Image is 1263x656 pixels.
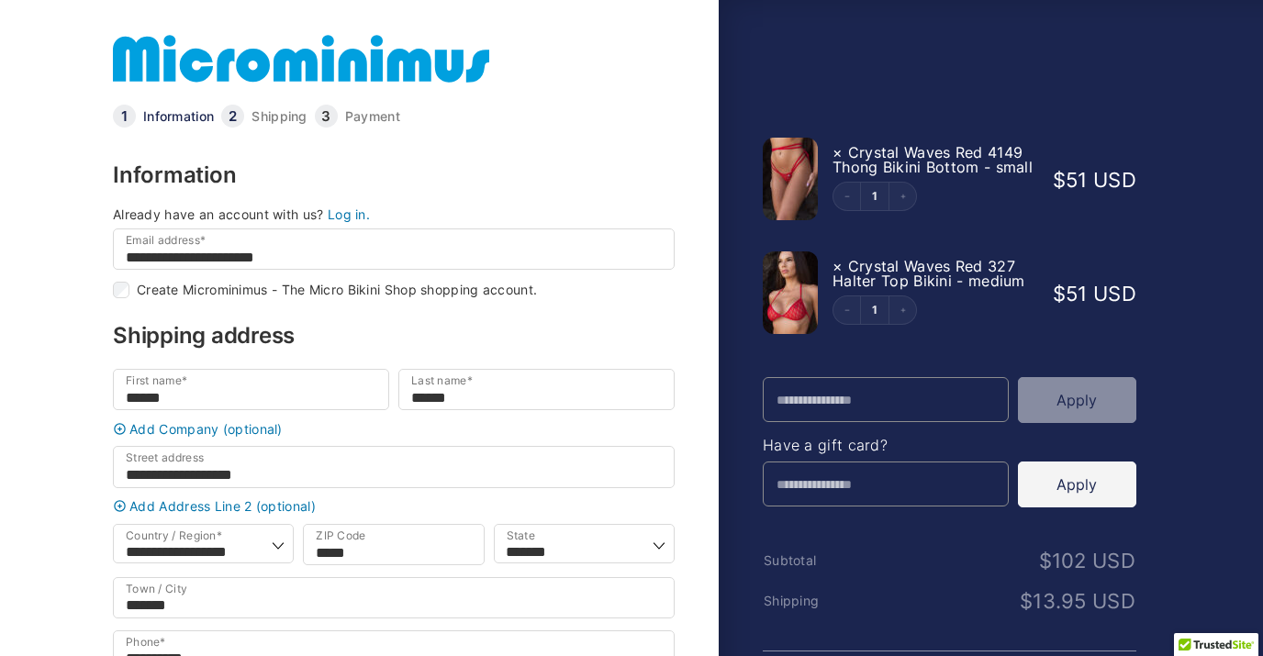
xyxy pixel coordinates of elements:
button: Increment [889,296,916,324]
img: Crystal Waves 327 Halter Top 01 [763,251,818,334]
span: $ [1053,282,1066,306]
bdi: 51 USD [1053,168,1136,192]
a: Add Company (optional) [108,422,679,436]
button: Apply [1018,377,1136,423]
img: Crystal Waves 4149 Thong 01 [763,138,818,220]
button: Apply [1018,461,1136,507]
bdi: 51 USD [1053,282,1136,306]
a: Remove this item [833,143,843,161]
a: Edit [861,191,889,202]
h3: Shipping address [113,325,675,347]
h4: Have a gift card? [763,438,1136,452]
a: Payment [345,110,400,123]
span: $ [1039,549,1052,573]
th: Shipping [763,594,888,608]
span: $ [1053,168,1066,192]
bdi: 102 USD [1039,549,1135,573]
span: Crystal Waves Red 327 Halter Top Bikini - medium [833,257,1025,290]
button: Decrement [833,183,861,210]
a: Log in. [328,206,370,222]
a: Remove this item [833,257,843,275]
span: Already have an account with us? [113,206,324,222]
th: Subtotal [763,553,888,568]
button: Increment [889,183,916,210]
a: Edit [861,305,889,316]
span: Crystal Waves Red 4149 Thong Bikini Bottom - small [833,143,1033,176]
h3: Information [113,164,675,186]
button: Decrement [833,296,861,324]
a: Add Address Line 2 (optional) [108,499,679,513]
span: $ [1020,589,1033,613]
a: Information [143,110,214,123]
label: Create Microminimus - The Micro Bikini Shop shopping account. [137,284,537,296]
bdi: 13.95 USD [1020,589,1135,613]
a: Shipping [251,110,307,123]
